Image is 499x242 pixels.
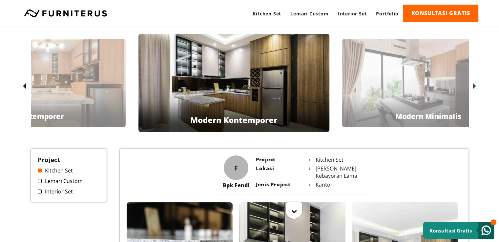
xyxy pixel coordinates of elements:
[256,156,311,163] p: Project
[311,156,365,163] p: Kitchen Set
[38,188,100,195] a: Interior Set
[38,177,100,185] a: Lemari Custom
[423,222,494,239] a: Konsultasi Gratis
[234,163,238,172] span: F
[333,5,372,23] a: Interior Set
[38,167,100,174] a: Kitchen Set
[371,5,403,23] a: Portfolio
[311,181,365,188] p: Kantor
[256,165,311,179] p: Lokasi
[256,181,311,188] p: Jenis Project
[38,155,100,164] h3: Project
[223,182,249,189] div: Bpk Fendi
[395,111,461,121] p: Modern Minimalis
[15,111,64,121] p: Kontemporer
[403,5,478,22] a: KONSULTASI GRATIS
[248,5,286,23] a: Kitchen Set
[190,114,277,125] p: Modern Kontemporer
[286,5,333,23] a: Lemari Custom
[429,227,472,234] small: Konsultasi Gratis
[311,165,365,179] p: [PERSON_NAME], Kebayoran Lama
